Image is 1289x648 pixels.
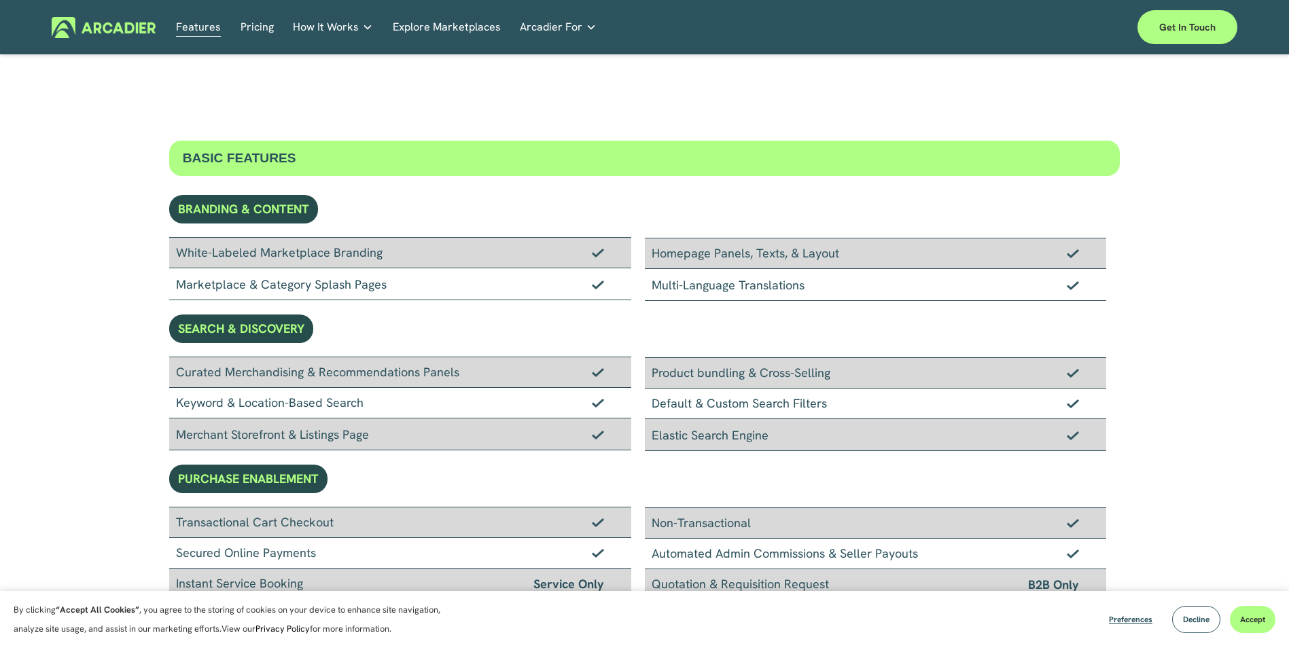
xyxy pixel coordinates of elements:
img: Checkmark [592,280,604,289]
strong: “Accept All Cookies” [56,604,139,615]
div: Automated Admin Commissions & Seller Payouts [645,539,1107,569]
div: BASIC FEATURES [169,141,1120,176]
img: Checkmark [592,548,604,558]
a: folder dropdown [293,17,373,38]
div: Keyword & Location-Based Search [169,388,631,418]
div: Homepage Panels, Texts, & Layout [645,238,1107,269]
button: Preferences [1099,606,1163,633]
img: Checkmark [1067,368,1079,378]
img: Checkmark [1067,249,1079,258]
a: folder dropdown [520,17,597,38]
img: Checkmark [1067,518,1079,528]
div: Quotation & Requisition Request [645,569,1107,600]
span: Decline [1183,614,1209,625]
div: Curated Merchandising & Recommendations Panels [169,357,631,388]
img: Checkmark [592,398,604,408]
a: Privacy Policy [255,623,310,634]
div: White-Labeled Marketplace Branding [169,237,631,268]
img: Checkmark [1067,549,1079,558]
img: Checkmark [1067,399,1079,408]
img: Checkmark [1067,281,1079,290]
div: Multi-Language Translations [645,269,1107,301]
div: Marketplace & Category Splash Pages [169,268,631,300]
span: B2B Only [1028,575,1079,594]
div: PURCHASE ENABLEMENT [169,465,328,493]
div: Instant Service Booking [169,569,631,600]
div: Elastic Search Engine [645,419,1107,451]
div: SEARCH & DISCOVERY [169,314,313,343]
span: Service Only [533,574,604,594]
img: Checkmark [592,367,604,377]
img: Arcadier [52,17,156,38]
button: Decline [1172,606,1220,633]
p: By clicking , you agree to the storing of cookies on your device to enhance site navigation, anal... [14,600,455,638]
div: Transactional Cart Checkout [169,507,631,538]
button: Accept [1230,606,1275,633]
div: BRANDING & CONTENT [169,195,318,223]
img: Checkmark [592,518,604,527]
div: Merchant Storefront & Listings Page [169,418,631,450]
div: Default & Custom Search Filters [645,389,1107,419]
a: Features [176,17,221,38]
div: Secured Online Payments [169,538,631,569]
span: Preferences [1109,614,1152,625]
span: Arcadier For [520,18,582,37]
img: Checkmark [592,430,604,439]
div: Non-Transactional [645,507,1107,539]
a: Pricing [241,17,274,38]
a: Get in touch [1137,10,1237,44]
img: Checkmark [1067,431,1079,440]
div: Product bundling & Cross-Selling [645,357,1107,389]
span: How It Works [293,18,359,37]
a: Explore Marketplaces [393,17,501,38]
img: Checkmark [592,248,604,257]
span: Accept [1240,614,1265,625]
